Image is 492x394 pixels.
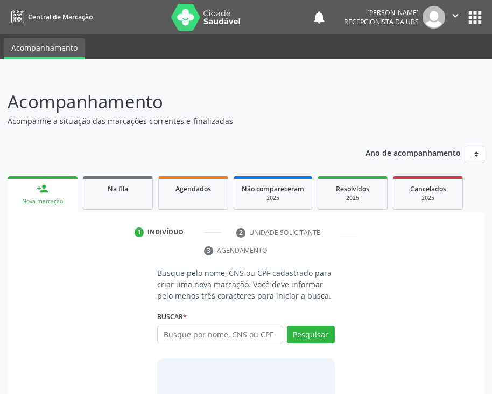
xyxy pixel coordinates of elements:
[175,184,211,193] span: Agendados
[8,115,341,127] p: Acompanhe a situação das marcações correntes e finalizadas
[15,197,70,205] div: Nova marcação
[423,6,445,29] img: img
[242,194,304,202] div: 2025
[366,146,461,159] p: Ano de acompanhamento
[8,88,341,115] p: Acompanhamento
[157,326,283,344] input: Busque por nome, CNS ou CPF
[336,184,369,193] span: Resolvidos
[108,184,128,193] span: Na fila
[157,267,335,301] p: Busque pelo nome, CNS ou CPF cadastrado para criar uma nova marcação. Você deve informar pelo men...
[466,8,484,27] button: apps
[37,183,48,195] div: person_add
[449,10,461,22] i: 
[4,38,85,59] a: Acompanhamento
[157,309,187,326] label: Buscar
[344,8,419,17] div: [PERSON_NAME]
[242,184,304,193] span: Não compareceram
[147,227,184,237] div: Indivíduo
[401,194,455,202] div: 2025
[28,12,93,22] span: Central de Marcação
[326,194,379,202] div: 2025
[287,326,335,344] button: Pesquisar
[312,10,327,25] button: notifications
[445,6,466,29] button: 
[410,184,446,193] span: Cancelados
[135,227,144,237] div: 1
[8,8,93,26] a: Central de Marcação
[344,17,419,26] span: Recepcionista da UBS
